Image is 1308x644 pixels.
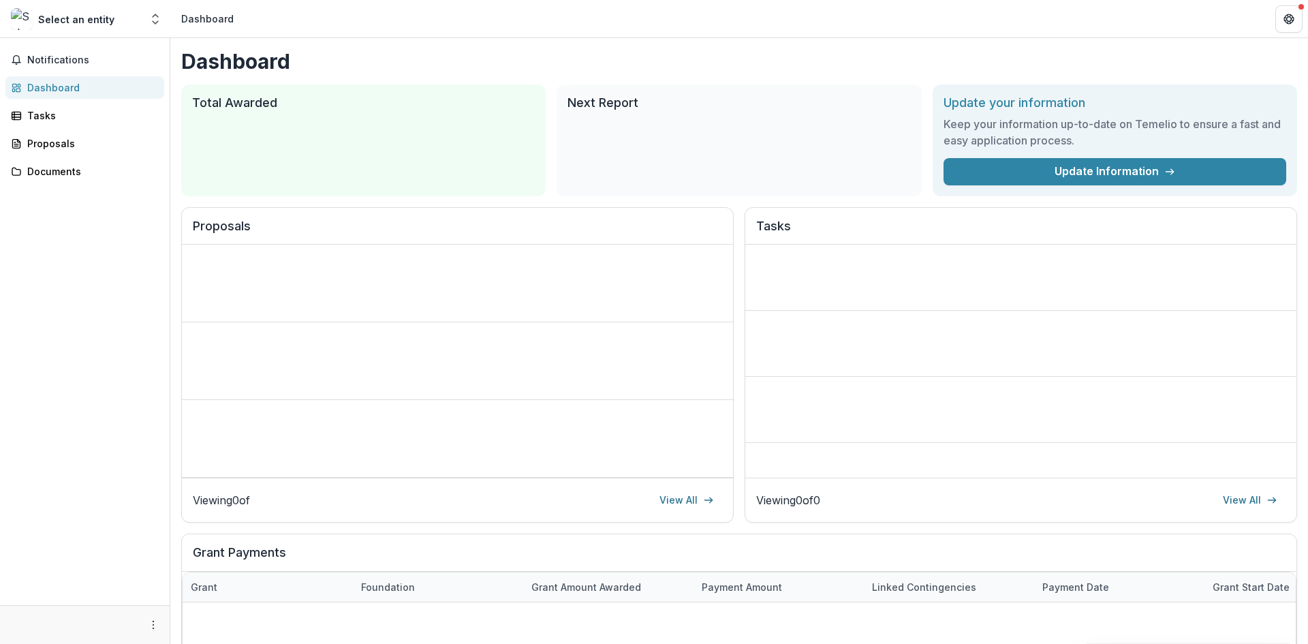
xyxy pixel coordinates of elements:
p: Viewing 0 of [193,492,250,508]
span: Notifications [27,55,159,66]
a: Dashboard [5,76,164,99]
h2: Grant Payments [193,545,1286,571]
h2: Proposals [193,219,722,245]
div: Dashboard [181,12,234,26]
button: More [145,617,161,633]
div: Proposals [27,136,153,151]
h2: Update your information [944,95,1286,110]
h2: Total Awarded [192,95,535,110]
div: Tasks [27,108,153,123]
a: View All [651,489,722,511]
div: Select an entity [38,12,114,27]
p: Viewing 0 of 0 [756,492,820,508]
button: Get Help [1275,5,1303,33]
h1: Dashboard [181,49,1297,74]
h2: Tasks [756,219,1286,245]
h3: Keep your information up-to-date on Temelio to ensure a fast and easy application process. [944,116,1286,149]
img: Select an entity [11,8,33,30]
div: Dashboard [27,80,153,95]
a: Update Information [944,158,1286,185]
div: Documents [27,164,153,179]
a: Documents [5,160,164,183]
a: Tasks [5,104,164,127]
a: Proposals [5,132,164,155]
button: Notifications [5,49,164,71]
button: Open entity switcher [146,5,165,33]
a: View All [1215,489,1286,511]
h2: Next Report [567,95,910,110]
nav: breadcrumb [176,9,239,29]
